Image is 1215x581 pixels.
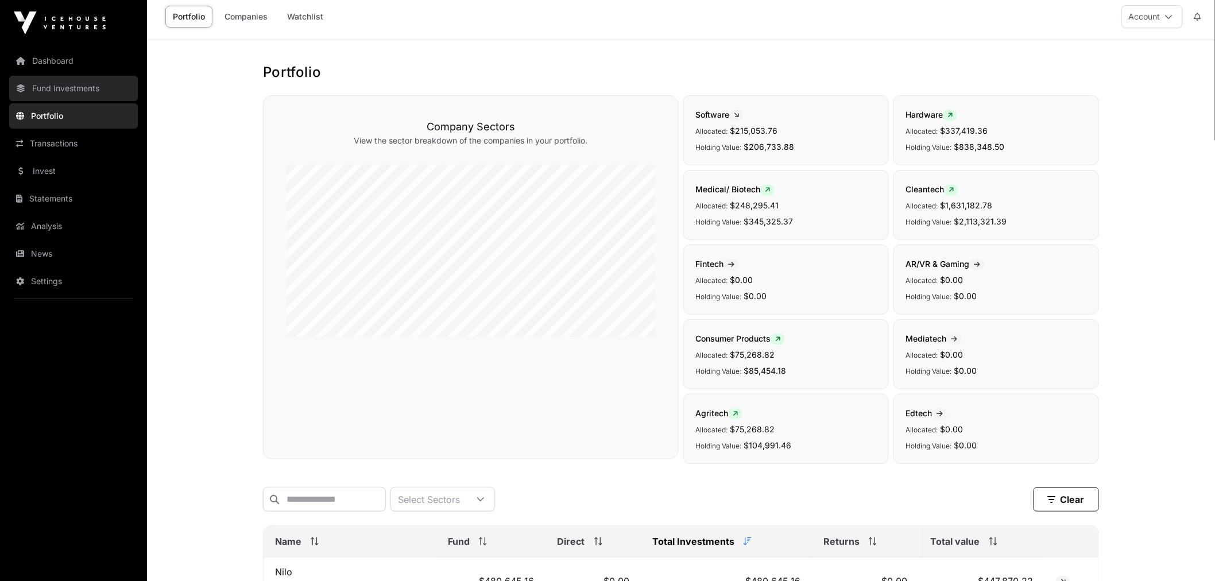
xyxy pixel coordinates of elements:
span: $0.00 [940,350,963,359]
span: $838,348.50 [954,142,1004,152]
span: Hardware [906,110,957,119]
span: Holding Value: [906,367,951,375]
span: Allocated: [695,351,728,359]
a: Companies [217,6,275,28]
span: $337,419.36 [940,126,988,135]
span: Edtech [906,408,947,418]
span: Holding Value: [906,292,951,301]
span: Allocated: [906,351,938,359]
img: Icehouse Ventures Logo [14,11,106,34]
span: $0.00 [954,440,977,450]
span: $0.00 [940,275,963,285]
span: Cleantech [906,184,958,194]
span: Software [695,110,744,119]
span: AR/VR & Gaming [906,259,985,269]
span: Direct [558,534,585,548]
div: Select Sectors [391,487,467,511]
a: Fund Investments [9,76,138,101]
span: $1,631,182.78 [940,200,992,210]
span: $206,733.88 [744,142,794,152]
a: News [9,241,138,266]
span: Holding Value: [695,367,741,375]
span: Name [275,534,301,548]
a: Transactions [9,131,138,156]
span: Allocated: [695,127,728,135]
span: $0.00 [730,275,753,285]
span: Allocated: [695,276,728,285]
a: Watchlist [280,6,331,28]
span: Mediatech [906,334,962,343]
a: Portfolio [165,6,212,28]
span: $0.00 [954,366,977,375]
span: Total value [931,534,980,548]
span: Holding Value: [695,292,741,301]
span: Allocated: [695,202,728,210]
span: $2,113,321.39 [954,216,1007,226]
a: Settings [9,269,138,294]
span: $0.00 [940,424,963,434]
a: Analysis [9,214,138,239]
span: Holding Value: [695,143,741,152]
span: Holding Value: [695,441,741,450]
span: Holding Value: [695,218,741,226]
span: Allocated: [906,127,938,135]
span: Fund [448,534,470,548]
span: Allocated: [906,425,938,434]
button: Clear [1034,487,1099,512]
span: Holding Value: [906,143,951,152]
a: Invest [9,158,138,184]
span: Fintech [695,259,739,269]
span: $75,268.82 [730,424,775,434]
span: $0.00 [954,291,977,301]
span: $75,268.82 [730,350,775,359]
iframe: Chat Widget [1158,526,1215,581]
span: $215,053.76 [730,126,777,135]
span: Allocated: [695,425,728,434]
button: Account [1121,5,1183,28]
p: View the sector breakdown of the companies in your portfolio. [287,135,655,146]
span: Allocated: [906,276,938,285]
span: $85,454.18 [744,366,786,375]
span: Consumer Products [695,334,785,343]
span: Holding Value: [906,218,951,226]
span: $345,325.37 [744,216,793,226]
span: Medical/ Biotech [695,184,775,194]
a: Portfolio [9,103,138,129]
span: Allocated: [906,202,938,210]
span: $248,295.41 [730,200,779,210]
a: Statements [9,186,138,211]
span: Returns [823,534,860,548]
span: Holding Value: [906,441,951,450]
span: Total Investments [652,534,734,548]
a: Nilo [275,566,292,578]
a: Dashboard [9,48,138,73]
h1: Portfolio [263,63,1099,82]
span: Agritech [695,408,742,418]
span: $104,991.46 [744,440,791,450]
h3: Company Sectors [287,119,655,135]
span: $0.00 [744,291,767,301]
